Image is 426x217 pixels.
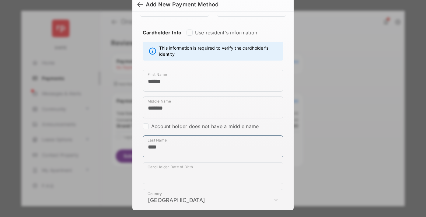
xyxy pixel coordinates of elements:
span: This information is required to verify the cardholder's identity. [159,45,280,57]
strong: Cardholder Info [143,30,182,47]
div: Add New Payment Method [146,1,218,8]
label: Account holder does not have a middle name [151,123,259,129]
div: payment_method_screening[postal_addresses][country] [143,189,283,211]
label: Use resident's information [195,30,257,36]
